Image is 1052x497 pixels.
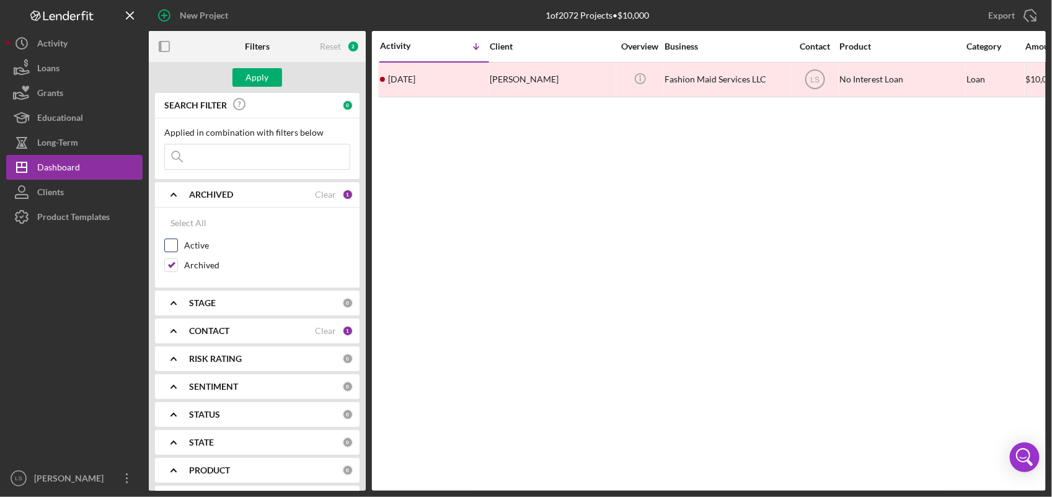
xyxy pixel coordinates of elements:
[6,81,143,105] button: Grants
[810,76,820,84] text: LS
[380,41,435,51] div: Activity
[189,326,229,336] b: CONTACT
[966,42,1024,51] div: Category
[184,239,350,252] label: Active
[189,465,230,475] b: PRODUCT
[6,155,143,180] button: Dashboard
[490,42,614,51] div: Client
[342,325,353,336] div: 1
[342,437,353,448] div: 0
[315,326,336,336] div: Clear
[246,68,269,87] div: Apply
[232,68,282,87] button: Apply
[342,189,353,200] div: 1
[342,465,353,476] div: 0
[342,381,353,392] div: 0
[347,40,360,53] div: 2
[189,382,238,392] b: SENTIMENT
[665,63,789,96] div: Fashion Maid Services LLC
[490,63,614,96] div: [PERSON_NAME]
[184,259,350,271] label: Archived
[665,42,789,51] div: Business
[164,100,227,110] b: SEARCH FILTER
[342,353,353,364] div: 0
[170,211,206,235] div: Select All
[388,74,415,84] time: 2024-05-06 16:28
[37,81,63,108] div: Grants
[37,180,64,208] div: Clients
[1010,442,1040,472] div: Open Intercom Messenger
[6,31,143,56] button: Activity
[976,3,1046,28] button: Export
[189,190,233,200] b: ARCHIVED
[6,56,143,81] button: Loans
[245,42,270,51] b: Filters
[342,409,353,420] div: 0
[342,100,353,111] div: 0
[189,410,220,420] b: STATUS
[839,63,963,96] div: No Interest Loan
[6,180,143,205] button: Clients
[320,42,341,51] div: Reset
[839,42,963,51] div: Product
[37,56,60,84] div: Loans
[37,155,80,183] div: Dashboard
[15,475,22,482] text: LS
[6,205,143,229] button: Product Templates
[315,190,336,200] div: Clear
[37,130,78,158] div: Long-Term
[31,466,112,494] div: [PERSON_NAME]
[792,42,838,51] div: Contact
[149,3,241,28] button: New Project
[37,205,110,232] div: Product Templates
[342,297,353,309] div: 0
[189,298,216,308] b: STAGE
[180,3,228,28] div: New Project
[6,466,143,491] button: LS[PERSON_NAME]
[6,105,143,130] button: Educational
[164,128,350,138] div: Applied in combination with filters below
[966,63,1024,96] div: Loan
[189,354,242,364] b: RISK RATING
[6,130,143,155] button: Long-Term
[189,438,214,447] b: STATE
[37,31,68,59] div: Activity
[37,105,83,133] div: Educational
[617,42,663,51] div: Overview
[988,3,1015,28] div: Export
[546,11,649,20] div: 1 of 2072 Projects • $10,000
[164,211,213,235] button: Select All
